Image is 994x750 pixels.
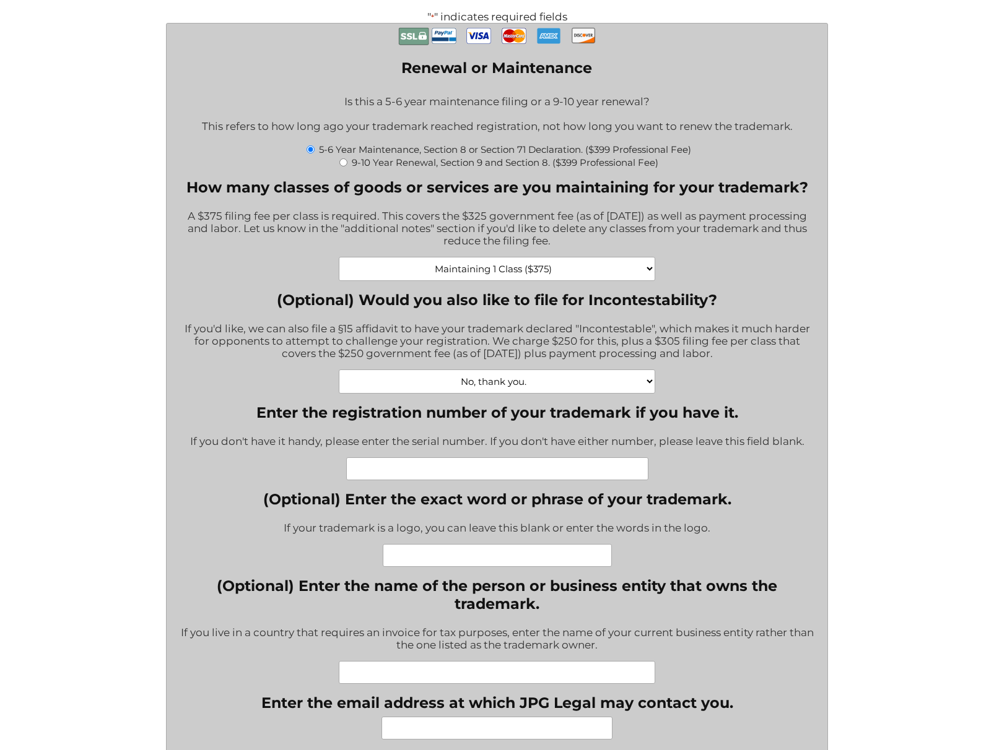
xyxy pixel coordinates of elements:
[176,314,818,369] div: If you'd like, we can also file a §15 affidavit to have your trademark declared "Incontestable", ...
[176,178,818,196] label: How many classes of goods or services are you maintaining for your trademark?
[536,24,561,48] img: AmEx
[466,24,491,48] img: Visa
[502,24,526,48] img: MasterCard
[261,694,733,712] label: Enter the email address at which JPG Legal may contact you.
[129,11,865,23] p: " " indicates required fields
[263,514,731,544] div: If your trademark is a logo, you can leave this blank or enter the words in the logo.
[190,427,804,457] div: If you don't have it handy, please enter the serial number. If you don't have either number, plea...
[176,291,818,309] label: (Optional) Would you also like to file for Incontestability?
[176,577,818,613] label: (Optional) Enter the name of the person or business entity that owns the trademark.
[401,59,592,77] legend: Renewal or Maintenance
[190,403,804,421] label: Enter the registration number of your trademark if you have it.
[352,157,658,168] label: 9-10 Year Renewal, Section 9 and Section 8. ($399 Professional Fee)
[398,24,429,49] img: Secure Payment with SSL
[176,618,818,661] div: If you live in a country that requires an invoice for tax purposes, enter the name of your curren...
[176,87,818,142] div: Is this a 5-6 year maintenance filing or a 9-10 year renewal? This refers to how long ago your tr...
[571,24,596,47] img: Discover
[176,202,818,257] div: A $375 filing fee per class is required. This covers the $325 government fee (as of [DATE]) as we...
[263,490,731,508] label: (Optional) Enter the exact word or phrase of your trademark.
[432,24,456,48] img: PayPal
[319,144,691,155] label: 5-6 Year Maintenance, Section 8 or Section 71 Declaration. ($399 Professional Fee)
